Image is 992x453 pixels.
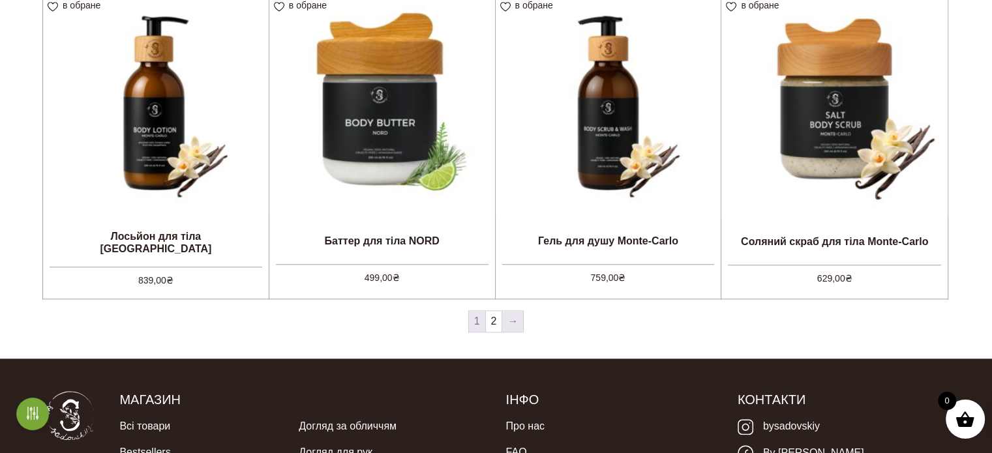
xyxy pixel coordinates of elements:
span: ₴ [845,273,852,284]
img: unfavourite.svg [726,2,736,12]
bdi: 839,00 [138,275,173,285]
a: 2 [486,311,502,332]
span: ₴ [393,272,400,283]
bdi: 499,00 [365,272,400,283]
h5: Контакти [738,391,950,408]
span: 1 [469,311,485,332]
h2: Гель для душу Monte-Carlo [496,225,721,257]
h2: Соляний скраб для тіла Monte-Carlo [721,226,948,258]
span: ₴ [166,275,173,285]
a: → [502,311,523,332]
a: Догляд за обличчям [299,413,397,439]
img: unfavourite.svg [500,2,511,12]
bdi: 629,00 [817,273,852,284]
h2: Баттер для тіла NORD [269,225,495,257]
h2: Лосьйон для тіла [GEOGRAPHIC_DATA] [43,225,269,260]
h5: Магазин [119,391,486,408]
a: Всі товари [119,413,170,439]
a: bysadovskiy [738,413,820,440]
span: 0 [938,392,956,410]
h5: Інфо [505,391,717,408]
img: unfavourite.svg [274,2,284,12]
span: ₴ [618,272,625,283]
bdi: 759,00 [590,272,625,283]
img: unfavourite.svg [48,2,58,12]
a: Про нас [505,413,544,439]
